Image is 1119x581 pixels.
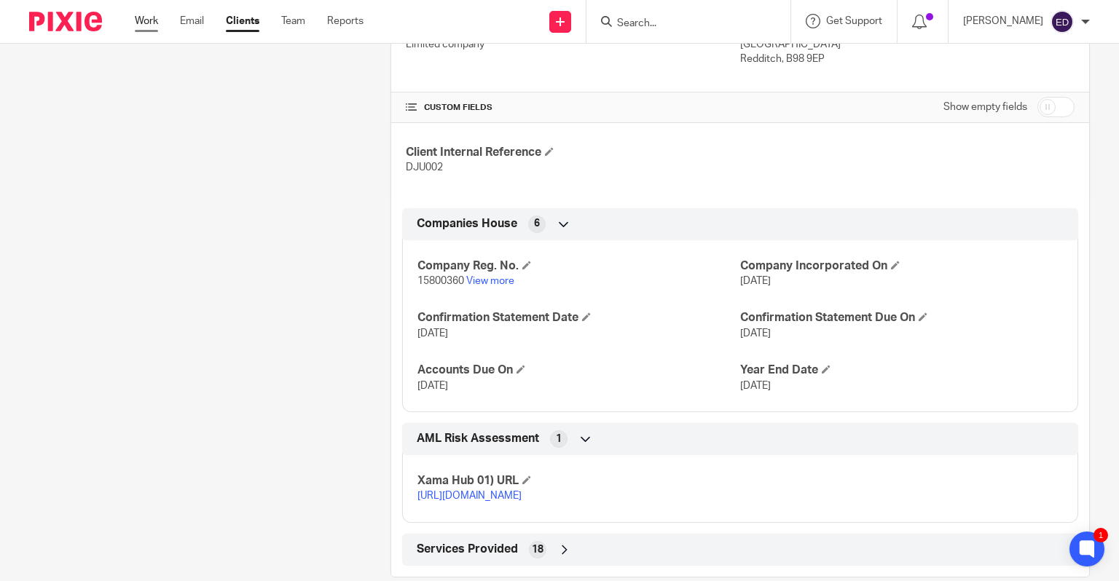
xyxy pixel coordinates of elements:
h4: Company Incorporated On [740,258,1063,274]
h4: Confirmation Statement Due On [740,310,1063,325]
a: Reports [327,14,364,28]
img: svg%3E [1051,10,1074,33]
a: Clients [226,14,259,28]
h4: CUSTOM FIELDS [406,102,740,114]
label: Show empty fields [943,100,1027,114]
div: 1 [1094,528,1108,542]
span: AML Risk Assessment [417,431,539,446]
span: 15800360 [417,276,464,286]
a: View more [466,276,514,286]
input: Search [616,17,747,31]
h4: Xama Hub 01) URL [417,473,740,489]
a: Work [135,14,158,28]
span: DJU002 [406,162,443,173]
span: [DATE] [740,328,771,339]
p: [PERSON_NAME] [963,14,1043,28]
span: Companies House [417,216,517,232]
span: [DATE] [740,381,771,391]
span: [DATE] [740,276,771,286]
h4: Year End Date [740,363,1063,378]
p: [GEOGRAPHIC_DATA] [740,37,1075,52]
img: Pixie [29,12,102,31]
span: 6 [534,216,540,231]
span: 1 [556,432,562,446]
span: Get Support [826,16,882,26]
span: 18 [532,542,543,557]
h4: Confirmation Statement Date [417,310,740,325]
p: Redditch, B98 9EP [740,52,1075,66]
span: Services Provided [417,542,518,557]
span: [DATE] [417,328,448,339]
a: Team [281,14,305,28]
p: Limited company [406,37,740,52]
h4: Client Internal Reference [406,145,740,160]
h4: Accounts Due On [417,363,740,378]
a: Email [180,14,204,28]
span: [DATE] [417,381,448,391]
h4: Company Reg. No. [417,258,740,274]
a: [URL][DOMAIN_NAME] [417,491,522,501]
